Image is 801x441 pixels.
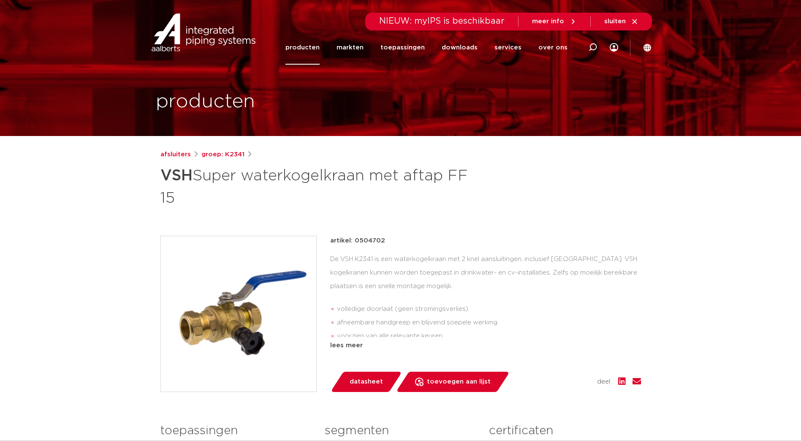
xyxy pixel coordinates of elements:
a: markten [337,30,364,65]
a: producten [285,30,320,65]
a: meer info [532,18,577,25]
p: artikel: 0504702 [330,236,385,246]
li: volledige doorlaat (geen stromingsverlies) [337,302,641,316]
a: over ons [538,30,567,65]
a: services [494,30,521,65]
h3: segmenten [325,422,476,439]
strong: VSH [160,168,193,183]
a: datasheet [330,372,402,392]
span: toevoegen aan lijst [427,375,491,389]
h3: certificaten [489,422,641,439]
a: afsluiters [160,150,191,160]
a: sluiten [604,18,638,25]
div: De VSH K2341 is een waterkogelkraan met 2 knel aansluitingen, inclusief [GEOGRAPHIC_DATA]. VSH ko... [330,253,641,337]
a: toepassingen [380,30,425,65]
span: sluiten [604,18,626,24]
a: groep: K2341 [201,150,244,160]
div: my IPS [610,30,618,65]
span: meer info [532,18,564,24]
nav: Menu [285,30,567,65]
h3: toepassingen [160,422,312,439]
a: downloads [442,30,478,65]
img: Product Image for VSH Super waterkogelkraan met aftap FF 15 [161,236,316,392]
div: lees meer [330,340,641,351]
li: afneembare handgreep en blijvend soepele werking [337,316,641,329]
span: NIEUW: myIPS is beschikbaar [379,17,505,25]
span: datasheet [350,375,383,389]
h1: producten [156,88,255,115]
li: voorzien van alle relevante keuren [337,329,641,343]
h1: Super waterkogelkraan met aftap FF 15 [160,163,478,209]
span: deel: [597,377,611,387]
